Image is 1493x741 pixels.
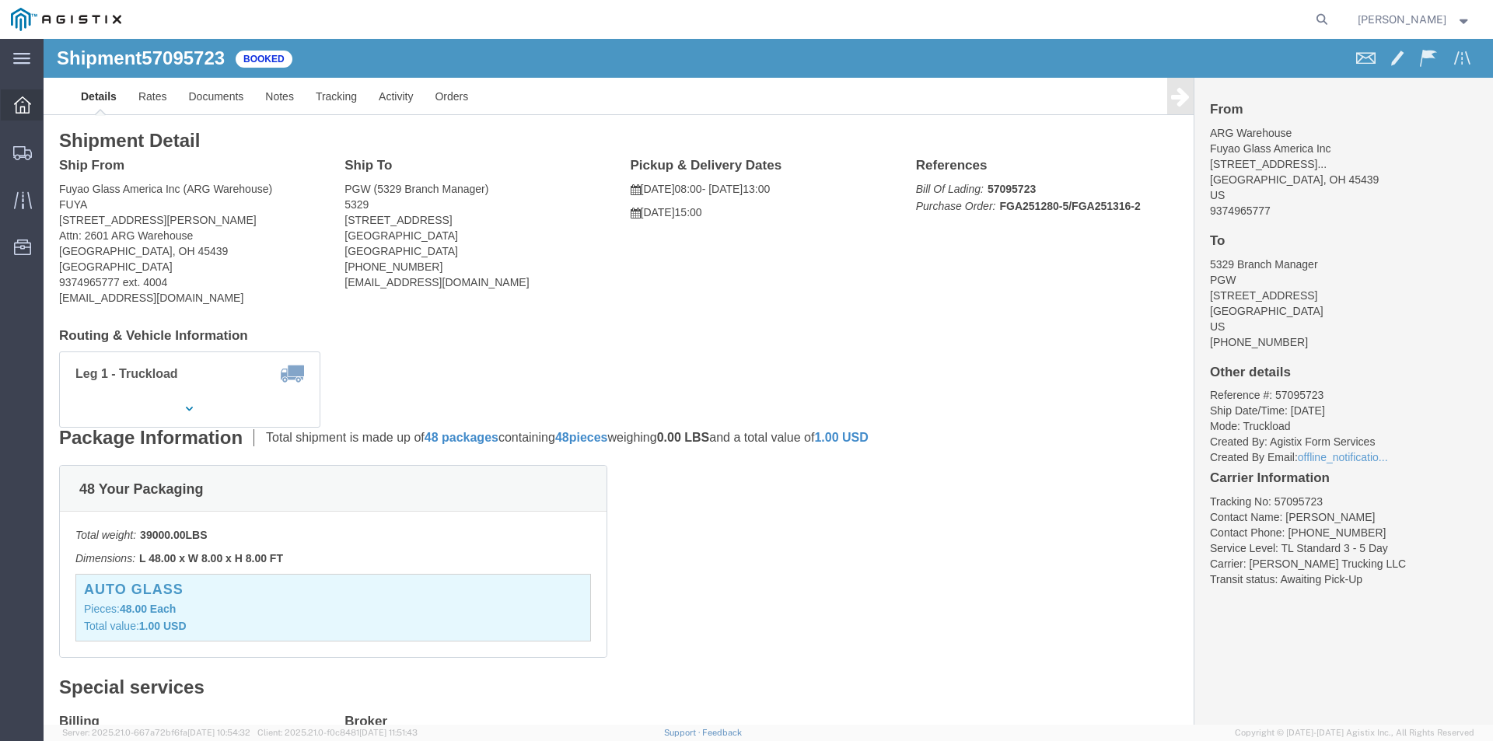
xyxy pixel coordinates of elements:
[702,728,742,737] a: Feedback
[44,39,1493,725] iframe: FS Legacy Container
[1235,726,1474,739] span: Copyright © [DATE]-[DATE] Agistix Inc., All Rights Reserved
[62,728,250,737] span: Server: 2025.21.0-667a72bf6fa
[11,8,121,31] img: logo
[1358,11,1446,28] span: Craig Clark
[187,728,250,737] span: [DATE] 10:54:32
[1357,10,1472,29] button: [PERSON_NAME]
[359,728,418,737] span: [DATE] 11:51:43
[664,728,703,737] a: Support
[257,728,418,737] span: Client: 2025.21.0-f0c8481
